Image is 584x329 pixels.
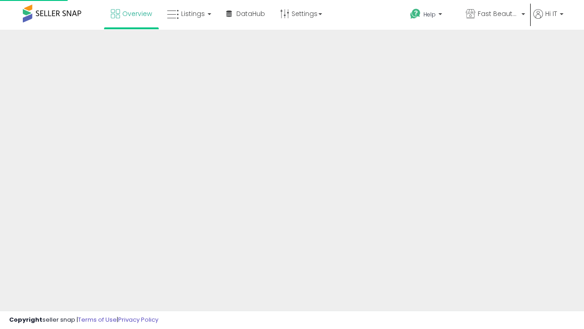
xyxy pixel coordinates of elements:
span: Listings [181,9,205,18]
div: seller snap | | [9,316,158,324]
span: DataHub [236,9,265,18]
span: Help [423,11,436,18]
a: Privacy Policy [118,315,158,324]
i: Get Help [410,8,421,20]
a: Terms of Use [78,315,117,324]
a: Help [403,1,458,30]
a: Hi IT [533,9,563,30]
span: Overview [122,9,152,18]
span: Fast Beauty ([GEOGRAPHIC_DATA]) [478,9,519,18]
span: Hi IT [545,9,557,18]
strong: Copyright [9,315,42,324]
